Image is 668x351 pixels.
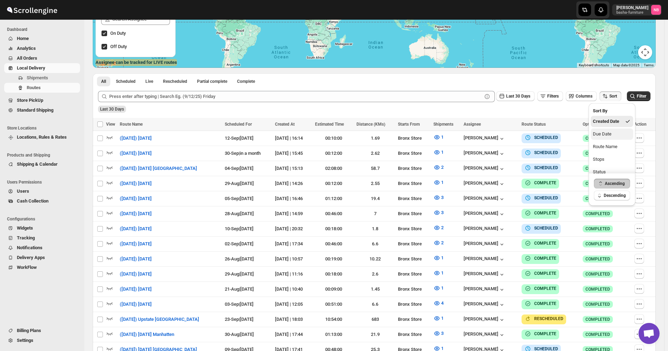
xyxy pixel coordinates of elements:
[17,235,35,240] span: Tracking
[225,122,252,127] span: Scheduled For
[605,181,625,186] span: Ascending
[441,225,444,230] span: 2
[534,196,558,200] b: SCHEDULED
[116,284,156,295] button: ([DATE]) [DATE]
[534,226,558,231] b: SCHEDULED
[524,255,556,262] button: COMPLETE
[315,122,344,127] span: Estimated Time
[116,299,156,310] button: ([DATE]) [DATE]
[356,240,394,247] div: 6.6
[225,181,254,186] span: 29-Aug | [DATE]
[356,165,394,172] div: 58.7
[591,116,633,127] button: Created Date
[315,256,352,263] div: 00:19:00
[398,122,420,127] span: Starts From
[524,179,556,186] button: COMPLETE
[398,180,429,187] div: Bronx Store
[120,150,152,157] span: ([DATE]) [DATE]
[433,122,453,127] span: Shipments
[464,316,505,323] div: [PERSON_NAME]
[464,211,505,218] div: [PERSON_NAME]
[116,178,156,189] button: ([DATE]) [DATE]
[356,150,394,157] div: 2.62
[315,195,352,202] div: 01:12:00
[398,165,429,172] div: Bronx Store
[225,271,254,277] span: 29-Aug | [DATE]
[356,316,394,323] div: 683
[116,193,156,204] button: ([DATE]) [DATE]
[225,196,254,201] span: 05-Sep | [DATE]
[398,271,429,278] div: Bronx Store
[429,298,448,309] button: 4
[464,122,481,127] span: Assignee
[356,286,394,293] div: 1.45
[225,135,254,141] span: 12-Sep | [DATE]
[94,59,118,68] a: Open this area in Google Maps (opens a new window)
[17,98,43,103] span: Store PickUp
[585,302,610,307] span: COMPLETED
[429,147,448,158] button: 1
[613,63,640,67] span: Map data ©2025
[356,122,385,127] span: Distance (KMs)
[17,265,37,270] span: WorkFlow
[534,301,556,306] b: COMPLETE
[17,36,29,41] span: Home
[17,225,33,231] span: Widgets
[585,317,610,322] span: COMPLETED
[356,301,394,308] div: 6.6
[116,148,156,159] button: ([DATE]) [DATE]
[356,271,394,278] div: 2.6
[441,180,444,185] span: 1
[116,133,156,144] button: ([DATE]) [DATE]
[464,180,505,187] div: [PERSON_NAME]
[429,162,448,173] button: 2
[398,210,429,217] div: Bronx Store
[524,330,556,337] button: COMPLETE
[464,196,505,203] button: [PERSON_NAME]
[4,263,80,272] button: WorkFlow
[604,193,626,198] span: Descending
[429,192,448,203] button: 3
[4,83,80,93] button: Routes
[464,286,505,293] button: [PERSON_NAME]
[441,346,444,351] span: 1
[17,161,58,167] span: Shipping & Calendar
[464,301,505,308] button: [PERSON_NAME]
[524,225,558,232] button: SCHEDULED
[116,223,156,234] button: ([DATE]) [DATE]
[534,271,556,276] b: COMPLETE
[534,241,556,246] b: COMPLETE
[585,226,610,232] span: COMPLETED
[441,210,444,215] span: 3
[4,336,80,345] button: Settings
[4,233,80,243] button: Tracking
[654,8,659,12] text: NB
[534,150,558,155] b: SCHEDULED
[356,225,394,232] div: 1.8
[534,286,556,291] b: COMPLETE
[120,316,199,323] span: ([DATE]) Upstate [GEOGRAPHIC_DATA]
[315,271,352,278] div: 00:18:00
[441,134,444,140] span: 1
[441,240,444,245] span: 2
[441,270,444,276] span: 1
[120,331,174,338] span: ([DATE]) [DATE] Manhatten
[109,91,482,102] input: Press enter after typing | Search Eg. (9/12/25) Friday
[585,135,610,141] span: COMPLETED
[398,135,429,142] div: Bronx Store
[464,135,505,142] div: [PERSON_NAME]
[27,85,41,90] span: Routes
[4,186,80,196] button: Users
[534,316,563,321] b: RESCHEDULED
[398,316,429,323] div: Bronx Store
[275,165,311,172] div: [DATE] | 15:13
[612,4,662,15] button: User menu
[120,240,152,247] span: ([DATE]) [DATE]
[585,151,610,156] span: COMPLETED
[356,195,394,202] div: 19.4
[225,166,254,171] span: 04-Sep | [DATE]
[225,286,254,292] span: 21-Aug | [DATE]
[7,125,81,131] span: Store Locations
[524,210,556,217] button: COMPLETE
[534,135,558,140] b: SCHEDULED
